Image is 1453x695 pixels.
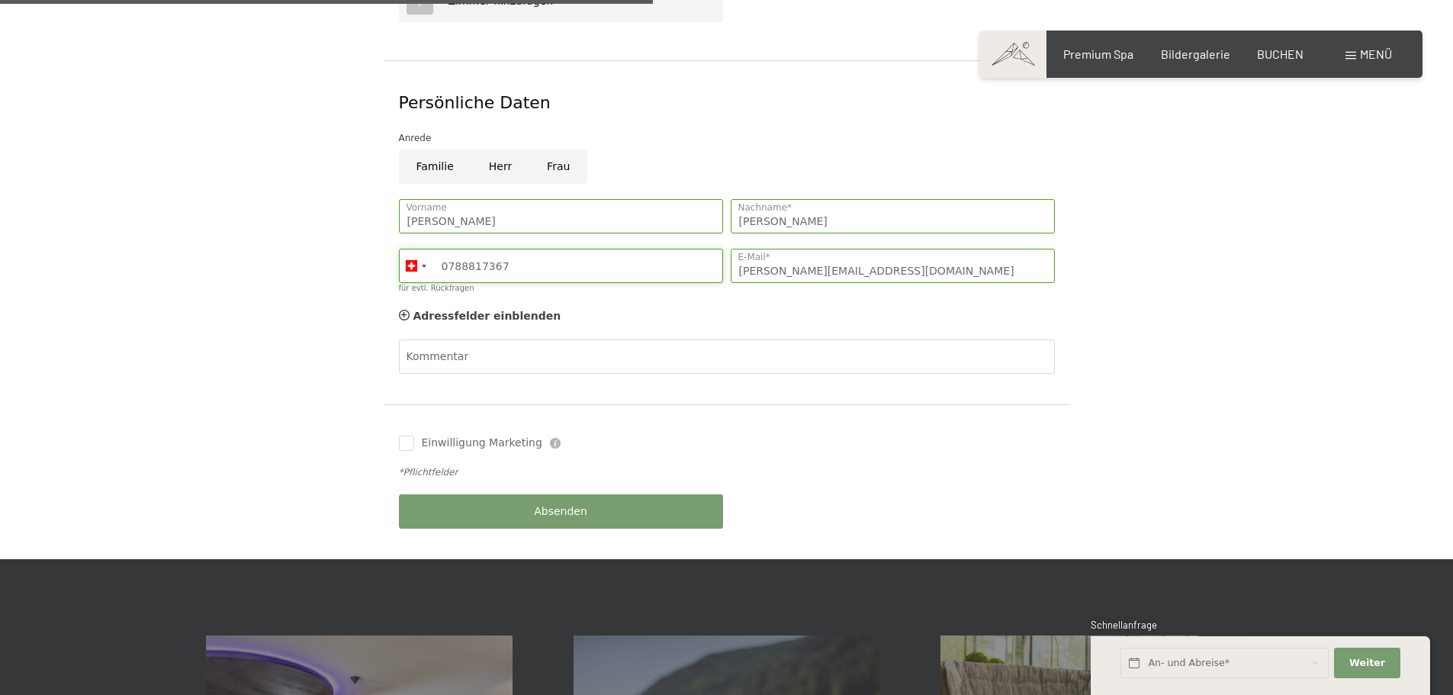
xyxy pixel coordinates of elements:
span: Menü [1360,47,1392,61]
div: *Pflichtfelder [399,466,1055,479]
a: BUCHEN [1257,47,1304,61]
a: Premium Spa [1063,47,1133,61]
button: Absenden [399,494,723,529]
label: für evtl. Rückfragen [399,284,474,292]
div: Switzerland (Schweiz): +41 [400,249,431,282]
span: Schnellanfrage [1091,619,1157,631]
span: Absenden [534,504,587,520]
input: 078 123 45 67 [399,249,723,283]
span: Adressfelder einblenden [413,310,561,322]
span: Einwilligung Marketing [422,436,542,451]
button: Weiter [1334,648,1400,679]
span: Weiter [1349,656,1385,670]
a: Bildergalerie [1161,47,1230,61]
div: Persönliche Daten [399,92,1055,115]
div: Anrede [399,130,1055,146]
